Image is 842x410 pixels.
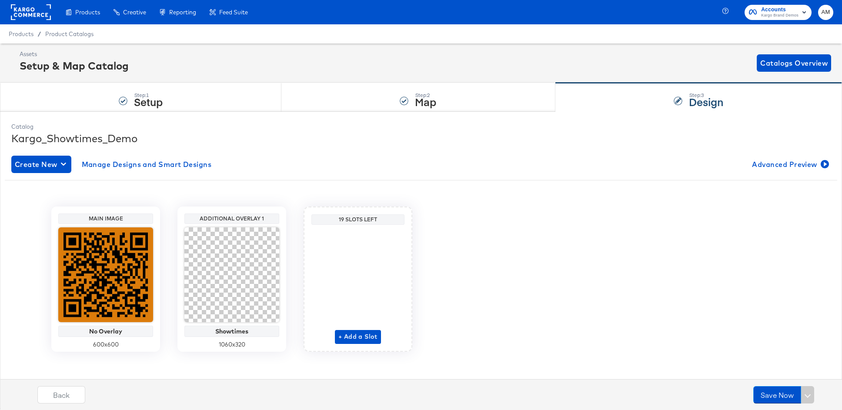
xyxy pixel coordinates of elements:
[187,328,277,335] div: Showtimes
[689,92,723,98] div: Step: 3
[184,340,279,349] div: 1060 x 320
[761,5,799,14] span: Accounts
[37,386,85,403] button: Back
[169,9,196,16] span: Reporting
[20,50,129,58] div: Assets
[123,9,146,16] span: Creative
[752,158,827,170] span: Advanced Preview
[761,12,799,19] span: Kargo Brand Demos
[415,92,436,98] div: Step: 2
[745,5,812,20] button: AccountsKargo Brand Demos
[219,9,248,16] span: Feed Suite
[11,131,831,146] div: Kargo_Showtimes_Demo
[415,94,436,109] strong: Map
[338,331,378,342] span: + Add a Slot
[187,215,277,222] div: Additional Overlay 1
[757,54,831,72] button: Catalogs Overview
[822,7,830,17] span: AM
[82,158,212,170] span: Manage Designs and Smart Designs
[9,30,33,37] span: Products
[58,340,153,349] div: 600 x 600
[15,158,68,170] span: Create New
[335,330,381,344] button: + Add a Slot
[60,328,151,335] div: No Overlay
[11,123,831,131] div: Catalog
[134,94,163,109] strong: Setup
[689,94,723,109] strong: Design
[748,156,831,173] button: Advanced Preview
[11,156,71,173] button: Create New
[753,386,801,403] button: Save Now
[760,57,828,69] span: Catalogs Overview
[33,30,45,37] span: /
[134,92,163,98] div: Step: 1
[78,156,215,173] button: Manage Designs and Smart Designs
[45,30,94,37] a: Product Catalogs
[20,58,129,73] div: Setup & Map Catalog
[818,5,833,20] button: AM
[75,9,100,16] span: Products
[314,216,402,223] div: 19 Slots Left
[60,215,151,222] div: Main Image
